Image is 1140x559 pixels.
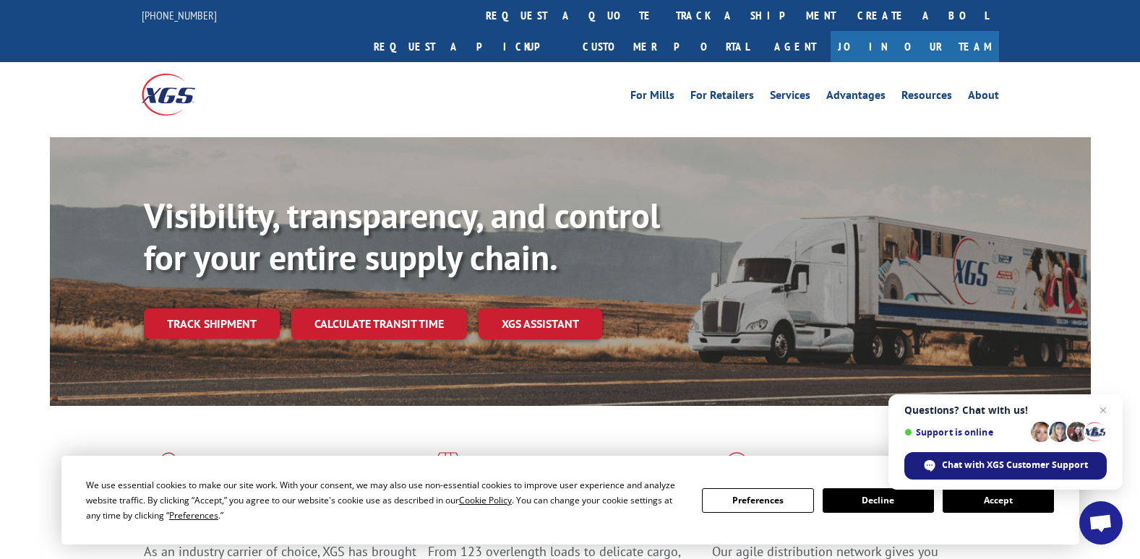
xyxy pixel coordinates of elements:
[831,31,999,62] a: Join Our Team
[86,477,685,523] div: We use essential cookies to make our site work. With your consent, we may also use non-essential ...
[1094,402,1112,419] span: Close chat
[823,488,934,513] button: Decline
[61,456,1079,545] div: Cookie Consent Prompt
[712,452,762,490] img: xgs-icon-flagship-distribution-model-red
[144,193,660,279] b: Visibility, transparency, and control for your entire supply chain.
[428,452,462,490] img: xgs-icon-focused-on-flooring-red
[169,509,218,521] span: Preferences
[904,427,1026,438] span: Support is online
[690,90,754,105] a: For Retailers
[144,308,280,339] a: Track shipment
[630,90,674,105] a: For Mills
[144,452,189,490] img: xgs-icon-total-supply-chain-intelligence-red
[968,90,999,105] a: About
[479,308,602,339] a: XGS ASSISTANT
[826,90,886,105] a: Advantages
[572,31,760,62] a: Customer Portal
[943,488,1054,513] button: Accept
[459,494,512,506] span: Cookie Policy
[363,31,572,62] a: Request a pickup
[142,8,217,22] a: [PHONE_NUMBER]
[291,308,467,339] a: Calculate transit time
[942,459,1088,472] span: Chat with XGS Customer Support
[904,404,1107,416] span: Questions? Chat with us!
[901,90,952,105] a: Resources
[904,452,1107,480] div: Chat with XGS Customer Support
[760,31,831,62] a: Agent
[702,488,813,513] button: Preferences
[770,90,810,105] a: Services
[1079,501,1123,545] div: Open chat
